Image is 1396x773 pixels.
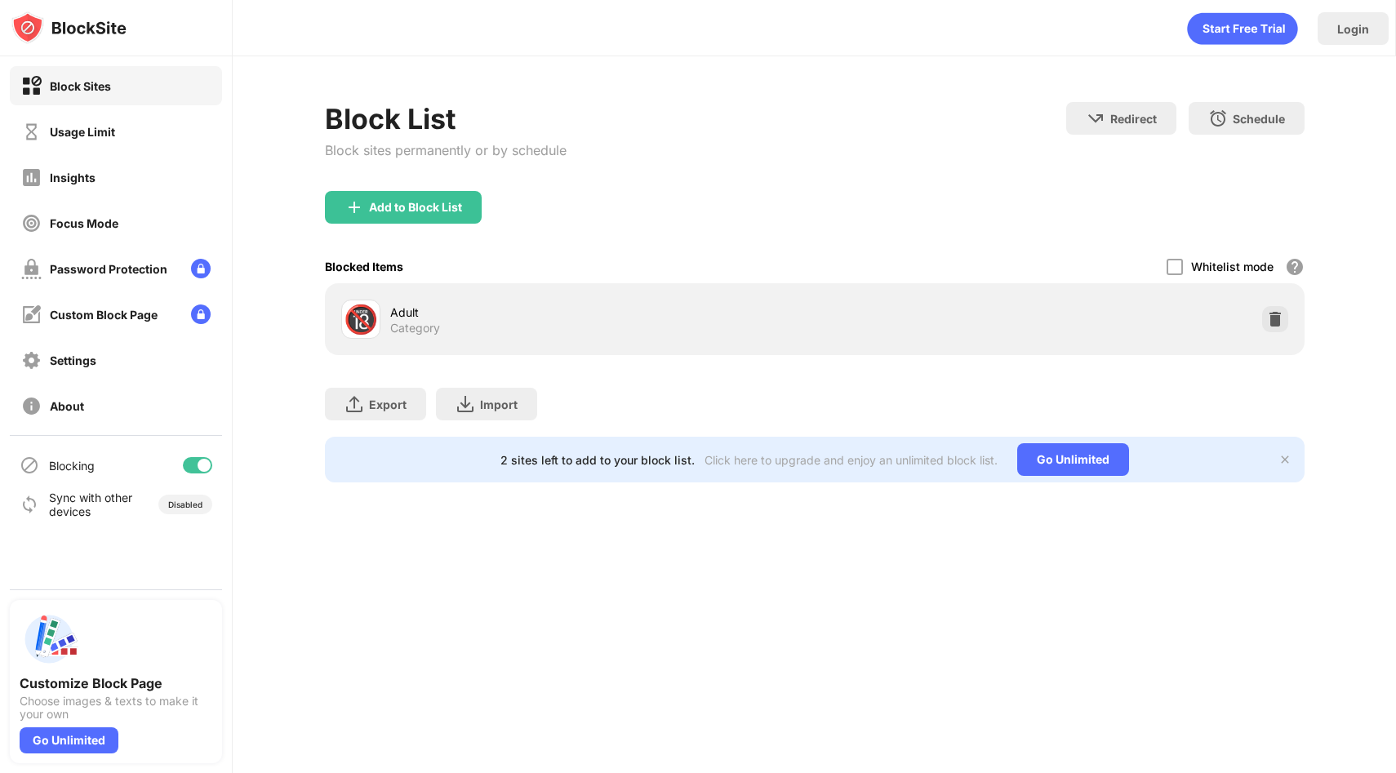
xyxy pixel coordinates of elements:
[325,102,567,135] div: Block List
[50,125,115,139] div: Usage Limit
[1233,112,1285,126] div: Schedule
[20,727,118,753] div: Go Unlimited
[50,308,158,322] div: Custom Block Page
[49,491,133,518] div: Sync with other devices
[21,213,42,233] img: focus-off.svg
[500,453,695,467] div: 2 sites left to add to your block list.
[1191,260,1274,273] div: Whitelist mode
[1187,12,1298,45] div: animation
[344,303,378,336] div: 🔞
[50,171,96,184] div: Insights
[369,201,462,214] div: Add to Block List
[21,76,42,96] img: block-on.svg
[325,142,567,158] div: Block sites permanently or by schedule
[20,695,212,721] div: Choose images & texts to make it your own
[20,675,212,691] div: Customize Block Page
[50,79,111,93] div: Block Sites
[21,167,42,188] img: insights-off.svg
[50,353,96,367] div: Settings
[20,495,39,514] img: sync-icon.svg
[49,459,95,473] div: Blocking
[191,304,211,324] img: lock-menu.svg
[390,304,815,321] div: Adult
[705,453,998,467] div: Click here to upgrade and enjoy an unlimited block list.
[168,500,202,509] div: Disabled
[1110,112,1157,126] div: Redirect
[20,455,39,475] img: blocking-icon.svg
[21,350,42,371] img: settings-off.svg
[191,259,211,278] img: lock-menu.svg
[11,11,127,44] img: logo-blocksite.svg
[21,259,42,279] img: password-protection-off.svg
[1017,443,1129,476] div: Go Unlimited
[1278,453,1292,466] img: x-button.svg
[50,399,84,413] div: About
[325,260,403,273] div: Blocked Items
[21,122,42,142] img: time-usage-off.svg
[50,262,167,276] div: Password Protection
[480,398,518,411] div: Import
[21,304,42,325] img: customize-block-page-off.svg
[21,396,42,416] img: about-off.svg
[20,610,78,669] img: push-custom-page.svg
[369,398,407,411] div: Export
[390,321,440,335] div: Category
[50,216,118,230] div: Focus Mode
[1337,22,1369,36] div: Login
